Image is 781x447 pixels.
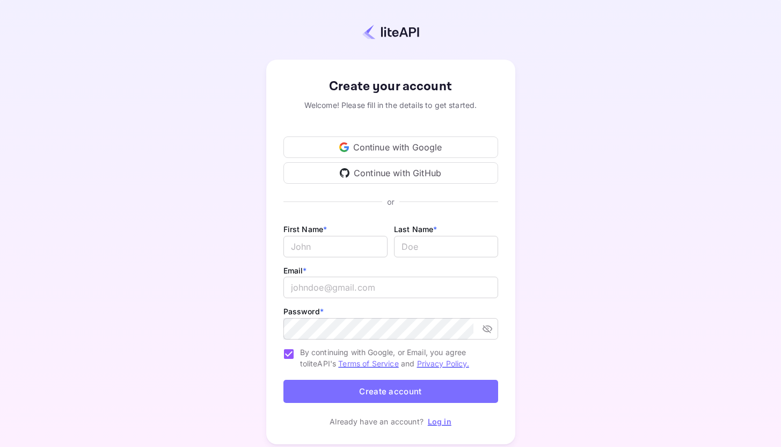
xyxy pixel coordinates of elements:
div: Create your account [283,77,498,96]
img: liteapi [362,24,419,40]
label: Last Name [394,225,437,234]
a: Privacy Policy. [417,359,469,368]
label: First Name [283,225,327,234]
button: Create account [283,380,498,403]
button: toggle password visibility [478,319,497,338]
a: Log in [428,417,451,426]
input: Doe [394,236,498,257]
span: By continuing with Google, or Email, you agree to liteAPI's and [300,347,490,369]
div: Welcome! Please fill in the details to get started. [283,99,498,111]
label: Password [283,307,324,316]
input: johndoe@gmail.com [283,277,498,298]
label: Email [283,266,307,275]
input: John [283,236,388,257]
div: Continue with GitHub [283,162,498,184]
p: Already have an account? [330,416,424,427]
div: Continue with Google [283,136,498,158]
a: Terms of Service [338,359,398,368]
